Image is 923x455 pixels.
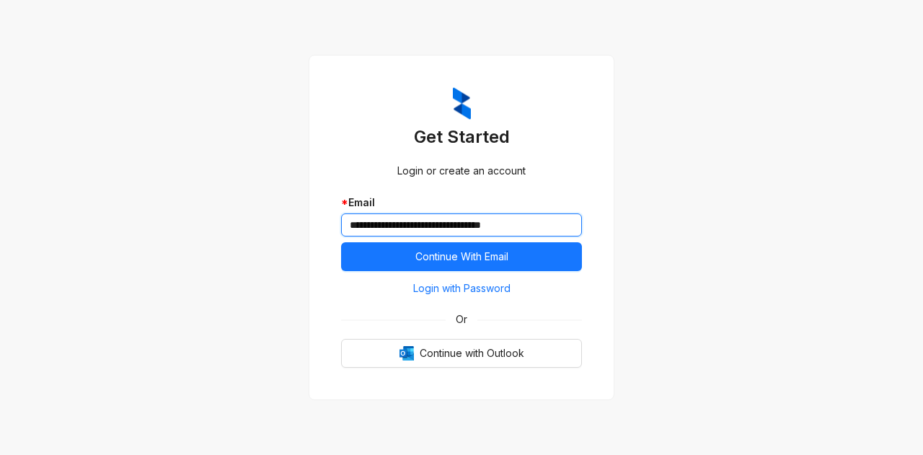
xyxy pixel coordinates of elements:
div: Email [341,195,582,211]
span: Continue with Outlook [420,345,524,361]
img: ZumaIcon [453,87,471,120]
span: Or [446,312,477,327]
button: OutlookContinue with Outlook [341,339,582,368]
button: Continue With Email [341,242,582,271]
button: Login with Password [341,277,582,300]
h3: Get Started [341,125,582,149]
span: Continue With Email [415,249,508,265]
span: Login with Password [413,280,511,296]
img: Outlook [399,346,414,361]
div: Login or create an account [341,163,582,179]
